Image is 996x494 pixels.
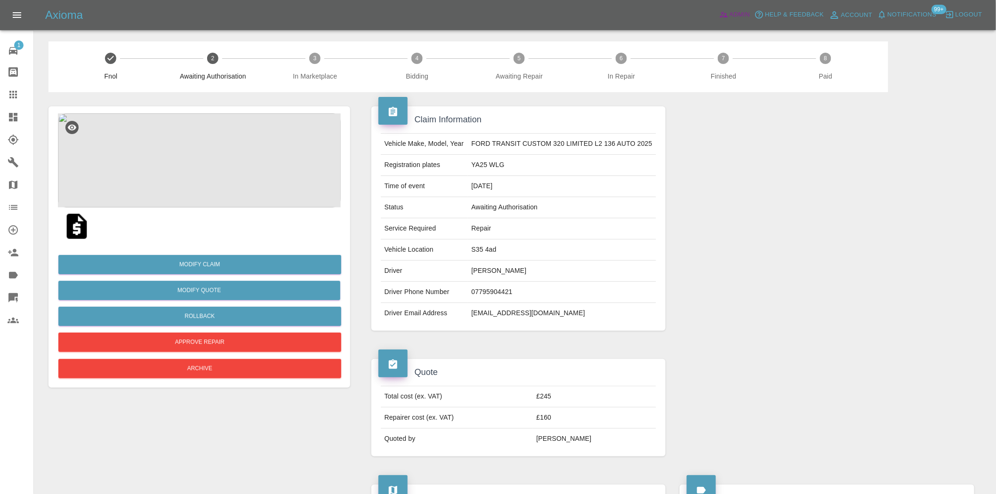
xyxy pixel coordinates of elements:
[58,281,340,300] button: Modify Quote
[533,386,657,407] td: £245
[468,239,657,261] td: S35 4ad
[58,113,341,207] img: fb5f59fd-5065-437b-b5a1-84342b25b788
[313,55,317,62] text: 3
[956,9,982,20] span: Logout
[370,72,465,81] span: Bidding
[730,9,750,20] span: Admin
[875,8,939,22] button: Notifications
[472,72,567,81] span: Awaiting Repair
[381,239,468,261] td: Vehicle Location
[533,429,657,449] td: [PERSON_NAME]
[468,261,657,282] td: [PERSON_NAME]
[62,211,92,241] img: qt_1RywWfA4aDea5wMjwrhFJiKR
[533,407,657,429] td: £160
[824,55,827,62] text: 8
[58,359,341,378] button: Archive
[468,197,657,218] td: Awaiting Authorisation
[381,197,468,218] td: Status
[64,72,158,81] span: Fnol
[932,5,947,14] span: 99+
[752,8,826,22] button: Help & Feedback
[779,72,873,81] span: Paid
[378,366,659,379] h4: Quote
[574,72,669,81] span: In Repair
[620,55,623,62] text: 6
[468,176,657,197] td: [DATE]
[888,9,937,20] span: Notifications
[827,8,875,23] a: Account
[722,55,725,62] text: 7
[468,282,657,303] td: 07795904421
[166,72,260,81] span: Awaiting Authorisation
[381,282,468,303] td: Driver Phone Number
[381,303,468,324] td: Driver Email Address
[6,4,28,26] button: Open drawer
[468,134,657,155] td: FORD TRANSIT CUSTOM 320 LIMITED L2 136 AUTO 2025
[381,218,468,239] td: Service Required
[381,386,533,407] td: Total cost (ex. VAT)
[468,218,657,239] td: Repair
[676,72,771,81] span: Finished
[943,8,985,22] button: Logout
[58,255,341,274] a: Modify Claim
[381,407,533,429] td: Repairer cost (ex. VAT)
[381,155,468,176] td: Registration plates
[468,155,657,176] td: YA25 WLG
[14,40,24,50] span: 1
[381,429,533,449] td: Quoted by
[211,55,215,62] text: 2
[381,134,468,155] td: Vehicle Make, Model, Year
[765,9,824,20] span: Help & Feedback
[381,261,468,282] td: Driver
[416,55,419,62] text: 4
[518,55,521,62] text: 5
[268,72,362,81] span: In Marketplace
[468,303,657,324] td: [EMAIL_ADDRESS][DOMAIN_NAME]
[378,113,659,126] h4: Claim Information
[58,333,341,352] button: Approve Repair
[381,176,468,197] td: Time of event
[58,307,341,326] button: Rollback
[717,8,753,22] a: Admin
[841,10,873,21] span: Account
[45,8,83,23] h5: Axioma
